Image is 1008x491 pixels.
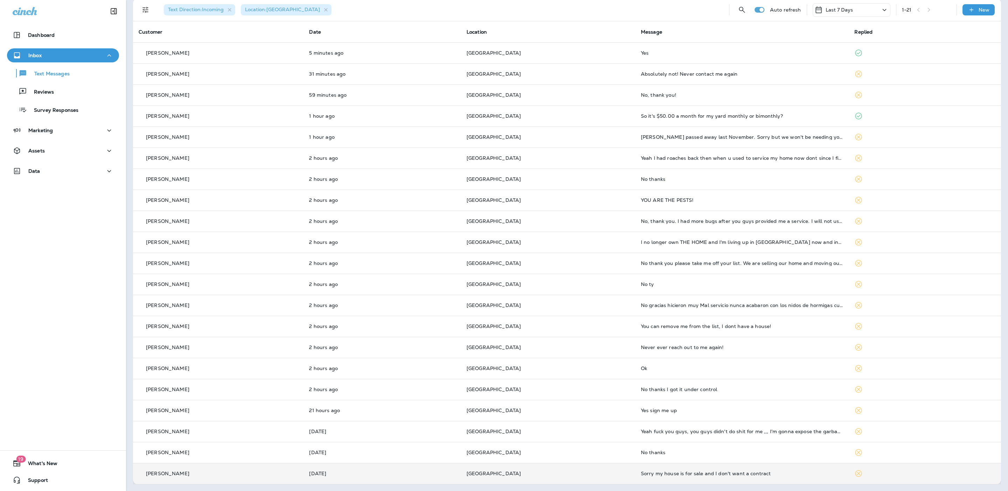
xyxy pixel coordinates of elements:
button: Assets [7,144,119,158]
div: Yeah fuck you guys, you guys didn't do shit for me ,,, I'm gonna expose the garbage you guys spew... [641,429,843,434]
p: Sep 22, 2025 09:11 AM [309,260,455,266]
div: Sorry my house is for sale and I don't want a contract [641,471,843,476]
div: No ty [641,281,843,287]
p: [PERSON_NAME] [146,450,189,455]
div: No thanks [641,176,843,182]
p: Reviews [27,89,54,96]
div: 1 - 21 [902,7,912,13]
p: Sep 22, 2025 10:54 AM [309,92,455,98]
span: Location : [GEOGRAPHIC_DATA] [245,6,320,13]
span: [GEOGRAPHIC_DATA] [467,176,521,182]
span: [GEOGRAPHIC_DATA] [467,218,521,224]
p: Sep 19, 2025 01:09 PM [309,471,455,476]
button: Inbox [7,48,119,62]
p: [PERSON_NAME] [146,239,189,245]
p: [PERSON_NAME] [146,366,189,371]
div: Yeah I had roaches back then when u used to service my home now dont since I fired you [641,155,843,161]
span: [GEOGRAPHIC_DATA] [467,428,521,435]
p: Sep 22, 2025 10:16 AM [309,113,455,119]
p: Dashboard [28,32,55,38]
p: Sep 22, 2025 09:09 AM [309,323,455,329]
p: Sep 22, 2025 09:55 AM [309,134,455,140]
button: Text Messages [7,66,119,81]
span: [GEOGRAPHIC_DATA] [467,134,521,140]
span: [GEOGRAPHIC_DATA] [467,50,521,56]
p: [PERSON_NAME] [146,471,189,476]
span: [GEOGRAPHIC_DATA] [467,281,521,287]
span: [GEOGRAPHIC_DATA] [467,470,521,477]
span: Date [309,29,321,35]
p: Sep 22, 2025 09:37 AM [309,155,455,161]
span: [GEOGRAPHIC_DATA] [467,113,521,119]
p: Assets [28,148,45,154]
button: Search Messages [735,3,749,17]
p: [PERSON_NAME] [146,429,189,434]
p: [PERSON_NAME] [146,323,189,329]
p: [PERSON_NAME] [146,134,189,140]
div: Ok [641,366,843,371]
span: Support [21,477,48,486]
p: [PERSON_NAME] [146,408,189,413]
p: Sep 22, 2025 09:10 AM [309,302,455,308]
button: 19What's New [7,456,119,470]
span: Location [467,29,487,35]
div: Yes sign me up [641,408,843,413]
p: Sep 22, 2025 09:15 AM [309,218,455,224]
span: 19 [16,456,26,463]
p: Sep 22, 2025 09:34 AM [309,176,455,182]
span: Message [641,29,662,35]
p: [PERSON_NAME] [146,281,189,287]
p: [PERSON_NAME] [146,218,189,224]
p: [PERSON_NAME] [146,302,189,308]
button: Filters [139,3,153,17]
p: [PERSON_NAME] [146,387,189,392]
div: Never ever reach out to me again! [641,345,843,350]
span: [GEOGRAPHIC_DATA] [467,344,521,350]
button: Marketing [7,123,119,137]
p: Sep 22, 2025 09:11 AM [309,281,455,287]
p: [PERSON_NAME] [146,92,189,98]
span: [GEOGRAPHIC_DATA] [467,260,521,266]
p: [PERSON_NAME] [146,345,189,350]
span: [GEOGRAPHIC_DATA] [467,323,521,329]
div: Location:[GEOGRAPHIC_DATA] [241,4,331,15]
p: [PERSON_NAME] [146,50,189,56]
span: [GEOGRAPHIC_DATA] [467,155,521,161]
p: Last 7 Days [826,7,853,13]
div: No, thank you! [641,92,843,98]
div: So it's $50.00 a month for my yard monthly or bimonthly? [641,113,843,119]
p: Sep 22, 2025 09:08 AM [309,345,455,350]
button: Dashboard [7,28,119,42]
button: Survey Responses [7,102,119,117]
p: Auto refresh [770,7,801,13]
button: Data [7,164,119,178]
p: [PERSON_NAME] [146,197,189,203]
p: [PERSON_NAME] [146,176,189,182]
p: Sep 21, 2025 01:56 PM [309,408,455,413]
span: What's New [21,461,57,469]
p: Data [28,168,40,174]
span: [GEOGRAPHIC_DATA] [467,449,521,456]
p: [PERSON_NAME] [146,260,189,266]
div: Absolutely not! Never contact me again [641,71,843,77]
div: I no longer own THE HOME and I'm living up in Vero Beach now and independent living thank you for... [641,239,843,245]
p: [PERSON_NAME] [146,155,189,161]
span: [GEOGRAPHIC_DATA] [467,71,521,77]
p: Text Messages [27,71,70,77]
div: Roger passed away last November. Sorry but we won't be needing your service, going to sell the house [641,134,843,140]
div: No thanks I got it under control [641,387,843,392]
p: [PERSON_NAME] [146,113,189,119]
span: [GEOGRAPHIC_DATA] [467,386,521,393]
div: YOU ARE THE PESTS! [641,197,843,203]
span: [GEOGRAPHIC_DATA] [467,407,521,414]
p: Sep 19, 2025 03:30 PM [309,450,455,455]
button: Reviews [7,84,119,99]
p: Sep 22, 2025 09:08 AM [309,366,455,371]
div: You can remove me from the list, I dont have a house! [641,323,843,329]
p: New [979,7,989,13]
p: Sep 22, 2025 11:49 AM [309,50,455,56]
p: Sep 22, 2025 09:14 AM [309,239,455,245]
span: [GEOGRAPHIC_DATA] [467,302,521,308]
span: [GEOGRAPHIC_DATA] [467,197,521,203]
span: [GEOGRAPHIC_DATA] [467,365,521,371]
